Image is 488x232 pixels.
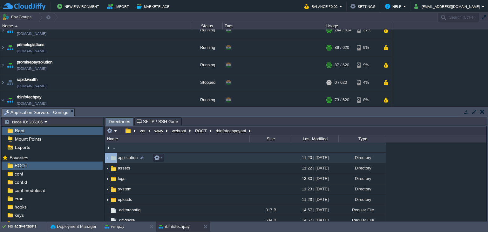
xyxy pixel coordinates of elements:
[2,13,34,22] button: Env Groups
[0,74,5,91] img: AMDAwAAAACH5BAEAAAAALAAAAAABAAEAAAICRAEAOw==
[15,25,18,27] img: AMDAwAAAACH5BAEAAAAALAAAAAABAAEAAAICRAEAOw==
[17,42,44,48] a: primelogistices
[357,56,377,74] div: 9%
[13,221,44,226] a: modsecurity.d
[194,128,208,134] button: ROOT
[357,91,377,109] div: 8%
[335,56,349,74] div: 87 / 620
[4,109,68,116] span: Application Servers : Configs
[17,94,42,100] a: rbinfotechpay
[291,205,338,215] div: 14:57 | [DATE]
[105,126,486,135] input: Click to enter the path
[117,186,132,192] a: system
[13,212,25,218] a: keys
[17,59,52,65] a: promisepaysolution
[14,128,25,134] a: Root
[338,205,386,215] div: Regular File
[17,30,46,37] a: [DOMAIN_NAME]
[110,207,117,214] img: AMDAwAAAACH5BAEAAAAALAAAAAABAAEAAAICRAEAOw==
[0,91,5,109] img: AMDAwAAAACH5BAEAAAAALAAAAAABAAEAAAICRAEAOw==
[112,145,116,150] a: ..
[291,215,338,225] div: 14:57 | [DATE]
[51,223,96,230] button: Deployment Manager
[357,39,377,56] div: 9%
[4,119,44,125] button: Node ID: 236106
[14,136,42,142] span: Mount Points
[110,217,117,224] img: AMDAwAAAACH5BAEAAAAALAAAAAABAAEAAAICRAEAOw==
[350,3,377,10] button: Settings
[117,207,141,213] a: .editorconfig
[13,204,28,210] a: hooks
[137,3,171,10] button: Marketplace
[105,153,110,163] img: AMDAwAAAACH5BAEAAAAALAAAAAABAAEAAAICRAEAOw==
[291,163,338,173] div: 11:22 | [DATE]
[414,3,482,10] button: [EMAIL_ADDRESS][DOMAIN_NAME]
[6,39,15,56] img: AMDAwAAAACH5BAEAAAAALAAAAAABAAEAAAICRAEAOw==
[17,83,46,89] a: [DOMAIN_NAME]
[117,155,139,160] a: application
[110,196,117,203] img: AMDAwAAAACH5BAEAAAAALAAAAAABAAEAAAICRAEAOw==
[215,128,247,134] button: rbinfotechpayapi
[13,196,24,202] a: cron
[325,22,392,30] div: Usage
[110,176,117,182] img: AMDAwAAAACH5BAEAAAAALAAAAAABAAEAAAICRAEAOw==
[191,22,223,39] div: Running
[0,39,5,56] img: AMDAwAAAACH5BAEAAAAALAAAAAABAAEAAAICRAEAOw==
[8,222,48,232] div: No active tasks
[17,100,46,107] a: [DOMAIN_NAME]
[105,144,112,151] img: AMDAwAAAACH5BAEAAAAALAAAAAABAAEAAAICRAEAOw==
[291,135,338,143] div: Last Modified
[17,76,37,83] a: rapidwealth
[153,128,165,134] button: www
[338,153,386,162] div: Directory
[17,48,46,54] a: [DOMAIN_NAME]
[117,176,126,181] a: logs
[105,184,110,194] img: AMDAwAAAACH5BAEAAAAALAAAAAABAAEAAAICRAEAOw==
[117,165,131,171] a: assets
[117,217,136,223] a: .gitignore
[191,56,223,74] div: Running
[110,186,117,193] img: AMDAwAAAACH5BAEAAAAALAAAAAABAAEAAAICRAEAOw==
[105,163,110,173] img: AMDAwAAAACH5BAEAAAAALAAAAAABAAEAAAICRAEAOw==
[105,195,110,205] img: AMDAwAAAACH5BAEAAAAALAAAAAABAAEAAAICRAEAOw==
[14,144,31,150] a: Exports
[1,22,191,30] div: Name
[105,215,110,225] img: AMDAwAAAACH5BAEAAAAALAAAAAABAAEAAAICRAEAOw==
[105,205,110,215] img: AMDAwAAAACH5BAEAAAAALAAAAAABAAEAAAICRAEAOw==
[338,215,386,225] div: Regular File
[57,3,101,10] button: New Environment
[8,155,29,160] a: Favorites
[13,163,29,169] a: ROOT
[159,223,190,230] button: rbinfotechpay
[13,188,46,193] a: conf.modules.d
[249,215,291,225] div: 534 B
[107,3,131,10] button: Import
[117,197,133,202] a: uploads
[13,179,28,185] a: conf.d
[17,65,46,72] a: [DOMAIN_NAME]
[335,74,347,91] div: 0 / 620
[191,22,222,30] div: Status
[335,39,349,56] div: 86 / 620
[109,118,130,126] span: Directories
[13,171,24,177] a: conf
